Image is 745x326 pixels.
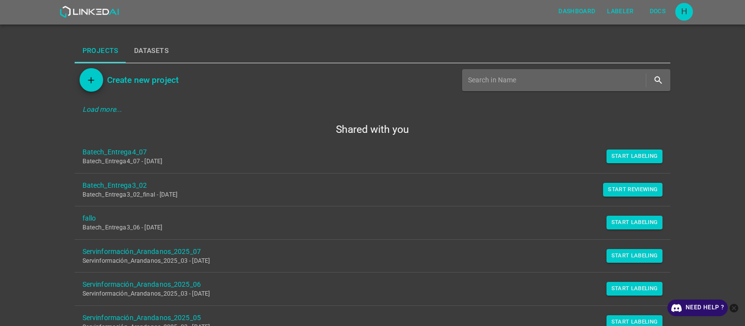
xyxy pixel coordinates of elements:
p: Servinformación_Arandanos_2025_03 - [DATE] [83,257,647,266]
p: Batech_Entrega3_06 - [DATE] [83,224,647,232]
button: Dashboard [554,3,599,20]
p: Servinformación_Arandanos_2025_03 - [DATE] [83,290,647,299]
button: Start Labeling [607,150,663,163]
button: Docs [642,3,673,20]
h6: Create new project [107,73,179,87]
button: Projects [75,39,126,63]
button: Add [80,68,103,92]
button: Start Labeling [607,282,663,296]
div: Load more... [75,100,671,119]
em: Load more... [83,105,122,113]
button: Datasets [126,39,176,63]
img: LinkedAI [59,6,119,18]
a: Batech_Entrega3_02 [83,180,647,191]
a: Dashboard [552,1,601,22]
button: search [648,70,668,90]
button: Start Labeling [607,216,663,229]
button: Start Reviewing [603,183,662,197]
button: close-help [728,300,740,316]
input: Search in Name [468,73,644,87]
button: Labeler [603,3,637,20]
a: Servinformación_Arandanos_2025_05 [83,313,647,323]
a: Create new project [103,73,179,87]
a: Docs [640,1,675,22]
p: Batech_Entrega4_07 - [DATE] [83,157,647,166]
div: H [675,3,693,21]
a: Servinformación_Arandanos_2025_07 [83,247,647,257]
a: Labeler [601,1,639,22]
button: Open settings [675,3,693,21]
button: Start Labeling [607,249,663,263]
a: fallo [83,213,647,224]
a: Need Help ? [667,300,728,316]
a: Batech_Entrega4_07 [83,147,647,157]
a: Servinformación_Arandanos_2025_06 [83,279,647,290]
p: Batech_Entrega3_02_final - [DATE] [83,191,647,200]
h5: Shared with you [75,123,671,136]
